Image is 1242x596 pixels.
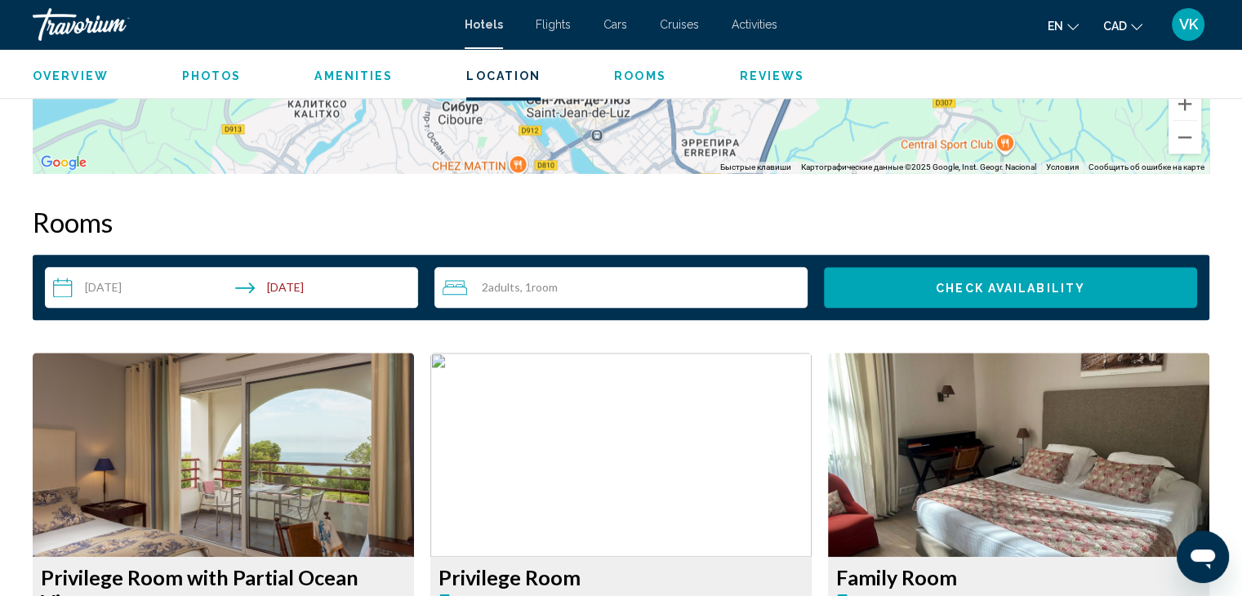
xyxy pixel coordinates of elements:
[614,69,666,83] button: Rooms
[836,565,1201,589] h3: Family Room
[182,69,242,82] span: Photos
[1048,20,1063,33] span: en
[936,282,1085,295] span: Check Availability
[536,18,571,31] a: Flights
[532,280,558,294] span: Room
[603,18,627,31] a: Cars
[1179,16,1198,33] span: VK
[824,267,1197,308] button: Check Availability
[1046,162,1079,171] a: Условия
[614,69,666,82] span: Rooms
[1103,20,1127,33] span: CAD
[434,267,808,308] button: Travelers: 2 adults, 0 children
[33,69,109,82] span: Overview
[466,69,541,82] span: Location
[1048,14,1079,38] button: Change language
[465,18,503,31] a: Hotels
[488,280,520,294] span: Adults
[45,267,1197,308] div: Search widget
[314,69,393,82] span: Amenities
[466,69,541,83] button: Location
[1169,87,1201,120] button: Увеличить
[33,69,109,83] button: Overview
[33,206,1209,238] h2: Rooms
[33,353,414,557] img: c6e2fbf2-5a4d-4b67-b063-93950ae234b0.jpeg
[33,8,448,41] a: Travorium
[1177,531,1229,583] iframe: Кнопка запуска окна обмена сообщениями
[1088,162,1204,171] a: Сообщить об ошибке на карте
[37,152,91,173] img: Google
[438,565,804,589] h3: Privilege Room
[37,152,91,173] a: Открыть эту область в Google Картах (в новом окне)
[182,69,242,83] button: Photos
[1169,121,1201,153] button: Уменьшить
[1167,7,1209,42] button: User Menu
[801,162,1036,171] span: Картографические данные ©2025 Google, Inst. Geogr. Nacional
[740,69,805,82] span: Reviews
[660,18,699,31] a: Cruises
[720,162,791,173] button: Быстрые клавиши
[482,281,520,294] span: 2
[430,353,812,557] img: 5891190d-226b-426b-a0eb-24790cabbd9a.jpeg
[732,18,777,31] a: Activities
[314,69,393,83] button: Amenities
[45,267,418,308] button: Check-in date: Oct 11, 2025 Check-out date: Oct 21, 2025
[740,69,805,83] button: Reviews
[520,281,558,294] span: , 1
[1103,14,1142,38] button: Change currency
[828,353,1209,557] img: 68693f0f-d788-48c9-9702-c0b92cb4e753.jpeg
